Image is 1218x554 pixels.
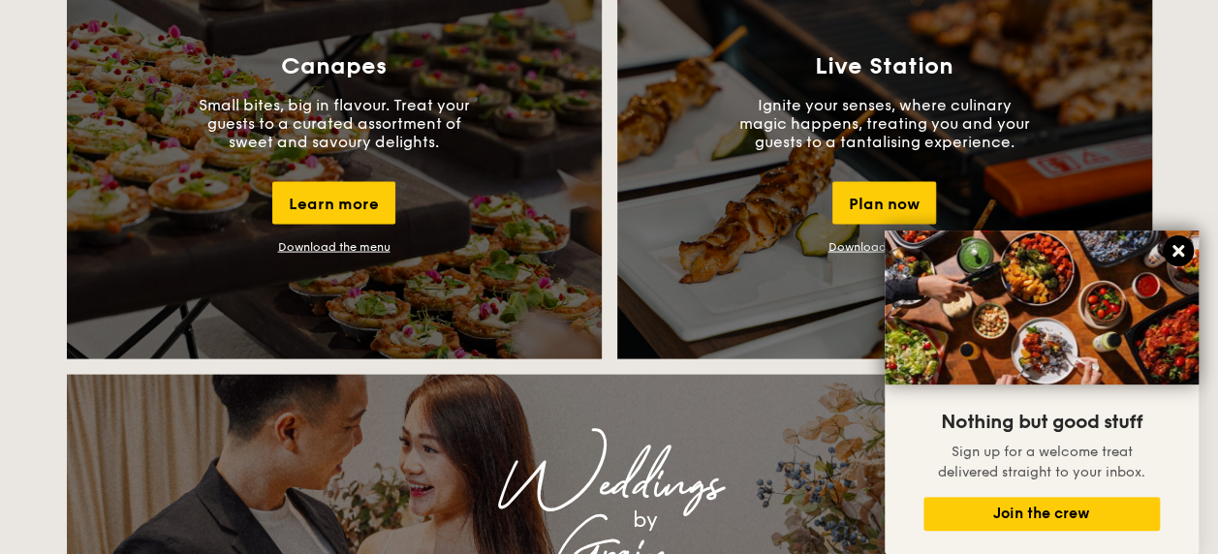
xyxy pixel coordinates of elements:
[938,444,1145,480] span: Sign up for a welcome treat delivered straight to your inbox.
[281,53,387,80] h3: Canapes
[309,503,982,538] div: by
[832,182,936,225] div: Plan now
[815,53,953,80] h3: Live Station
[941,411,1142,434] span: Nothing but good stuff
[1163,235,1194,266] button: Close
[828,240,941,254] a: Download the menu
[272,182,395,225] div: Learn more
[923,497,1160,531] button: Join the crew
[885,231,1199,385] img: DSC07876-Edit02-Large.jpeg
[278,240,390,254] a: Download the menu
[237,468,982,503] div: Weddings
[189,96,480,151] p: Small bites, big in flavour. Treat your guests to a curated assortment of sweet and savoury delig...
[739,96,1030,151] p: Ignite your senses, where culinary magic happens, treating you and your guests to a tantalising e...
